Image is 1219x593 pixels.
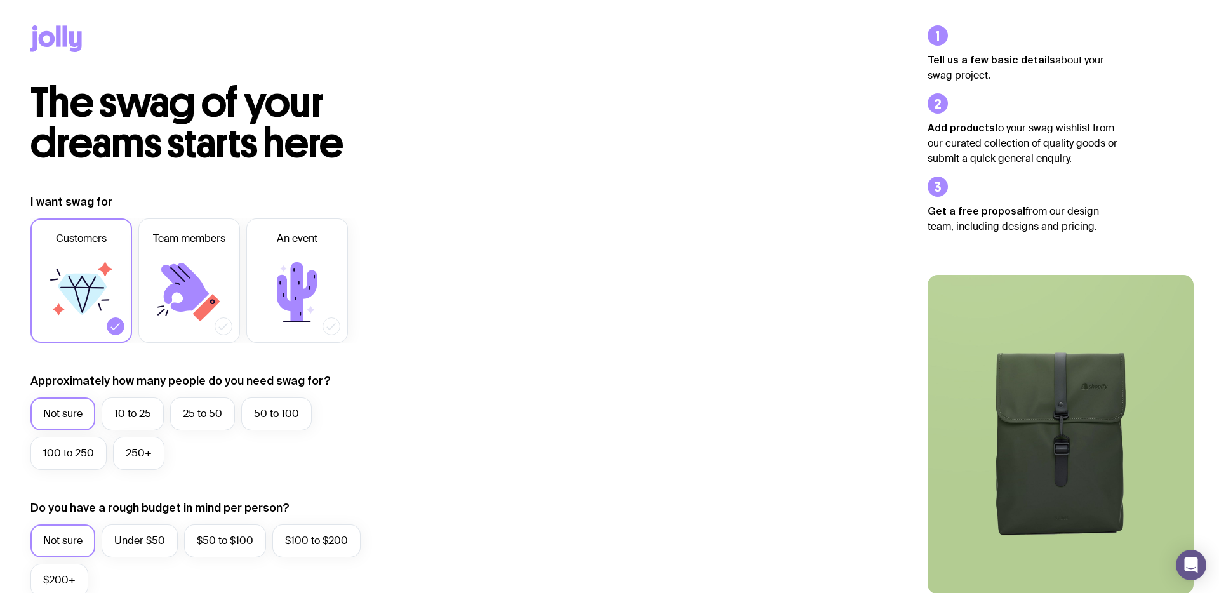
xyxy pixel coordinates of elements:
div: Open Intercom Messenger [1176,550,1206,580]
label: Approximately how many people do you need swag for? [30,373,331,389]
label: $100 to $200 [272,524,361,557]
p: from our design team, including designs and pricing. [928,203,1118,234]
span: An event [277,231,317,246]
label: 25 to 50 [170,397,235,430]
p: about your swag project. [928,52,1118,83]
label: 50 to 100 [241,397,312,430]
strong: Add products [928,122,995,133]
label: 100 to 250 [30,437,107,470]
label: Not sure [30,397,95,430]
strong: Get a free proposal [928,205,1025,217]
label: 250+ [113,437,164,470]
label: Not sure [30,524,95,557]
label: 10 to 25 [102,397,164,430]
strong: Tell us a few basic details [928,54,1055,65]
label: Do you have a rough budget in mind per person? [30,500,290,516]
p: to your swag wishlist from our curated collection of quality goods or submit a quick general enqu... [928,120,1118,166]
label: I want swag for [30,194,112,210]
span: Team members [153,231,225,246]
label: $50 to $100 [184,524,266,557]
span: Customers [56,231,107,246]
label: Under $50 [102,524,178,557]
span: The swag of your dreams starts here [30,77,343,168]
